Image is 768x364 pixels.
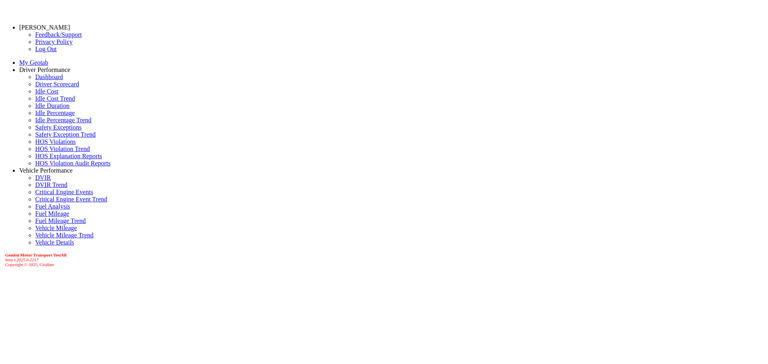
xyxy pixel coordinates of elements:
a: Fuel Analysis [35,203,70,210]
a: My Geotab [19,59,48,66]
a: Idle Cost Trend [35,95,75,102]
b: Gemini Motor Transport TestAll [5,253,66,257]
a: HOS Explanation Reports [35,153,102,159]
a: Critical Engine Event Trend [35,196,107,203]
a: HOS Violations [35,138,76,145]
a: Driver Performance [19,66,70,73]
a: [PERSON_NAME] [19,24,70,31]
a: HOS Violation Audit Reports [35,160,111,167]
a: Feedback/Support [35,31,82,38]
div: Copyright © 2025, Gridline [5,253,765,267]
a: Fuel Mileage [35,210,69,217]
a: Privacy Policy [35,38,73,45]
a: Fuel Mileage Trend [35,217,86,224]
a: Idle Percentage [35,109,75,116]
a: HOS Violation Trend [35,145,90,152]
a: Vehicle Mileage [35,225,77,231]
a: DVIR Trend [35,181,67,188]
a: DVIR [35,174,51,181]
a: Driver Scorecard [35,81,79,88]
a: Idle Percentage Trend [35,117,91,123]
a: Idle Duration [35,102,70,109]
a: Dashboard [35,74,63,80]
a: Vehicle Mileage Trend [35,232,94,239]
a: Critical Engine Events [35,189,93,195]
a: Safety Exception Trend [35,131,96,138]
a: Vehicle Details [35,239,74,246]
a: Vehicle Performance [19,167,73,174]
a: Safety Exceptions [35,124,82,131]
a: Idle Cost [35,88,58,95]
i: beta v.2025.6.2217 [5,257,39,262]
a: Log Out [35,46,57,52]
